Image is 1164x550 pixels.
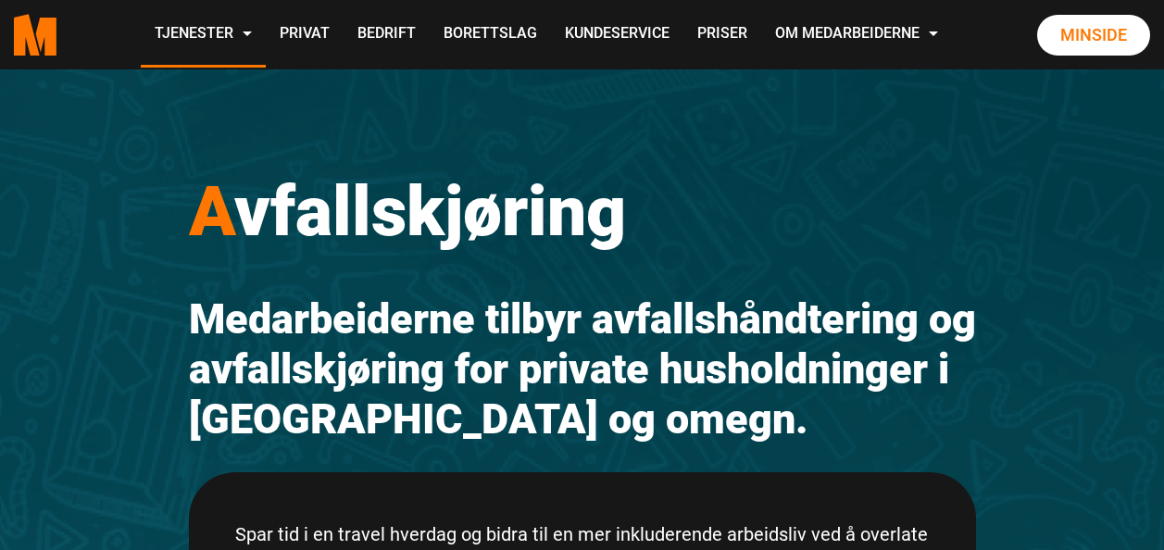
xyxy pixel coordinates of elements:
span: A [189,170,234,252]
a: Minside [1037,15,1150,56]
a: Bedrift [344,2,430,68]
a: Priser [683,2,761,68]
a: Om Medarbeiderne [761,2,952,68]
a: Tjenester [141,2,266,68]
a: Privat [266,2,344,68]
h1: vfallskjøring [189,169,976,253]
h2: Medarbeiderne tilbyr avfallshåndtering og avfallskjøring for private husholdninger i [GEOGRAPHIC_... [189,294,976,444]
a: Kundeservice [551,2,683,68]
a: Borettslag [430,2,551,68]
